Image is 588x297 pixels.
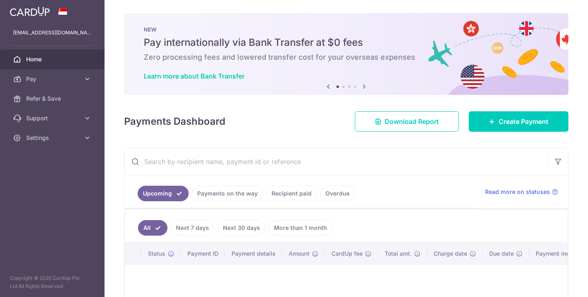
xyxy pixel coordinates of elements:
[144,36,549,49] h5: Pay internationally via Bank Transfer at $0 fees
[385,250,412,258] span: Total amt.
[434,250,467,258] span: Charge date
[485,188,558,196] a: Read more on statuses
[269,220,332,236] a: More than 1 month
[225,243,282,264] th: Payment details
[144,52,549,62] h6: Zero processing fees and lowered transfer cost for your overseas expenses
[26,114,80,122] span: Support
[355,111,459,132] a: Download Report
[320,186,355,201] a: Overdue
[10,7,50,16] img: CardUp
[26,134,80,142] span: Settings
[485,188,550,196] span: Read more on statuses
[26,55,80,63] span: Home
[144,26,549,33] p: NEW
[138,220,167,236] a: All
[124,114,225,129] h4: Payments Dashboard
[289,250,310,258] span: Amount
[469,111,568,132] a: Create Payment
[181,243,225,264] th: Payment ID
[499,117,548,126] span: Create Payment
[266,186,317,201] a: Recipient paid
[26,75,80,83] span: Pay
[144,72,245,80] a: Learn more about Bank Transfer
[124,13,568,95] img: Bank transfer banner
[125,148,548,175] input: Search by recipient name, payment id or reference
[148,250,165,258] span: Status
[13,29,91,37] p: [EMAIL_ADDRESS][DOMAIN_NAME]
[385,117,439,126] span: Download Report
[171,220,214,236] a: Next 7 days
[489,250,514,258] span: Due date
[192,186,263,201] a: Payments on the way
[26,94,80,103] span: Refer & Save
[138,186,189,201] a: Upcoming
[218,220,265,236] a: Next 30 days
[332,250,363,258] span: CardUp fee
